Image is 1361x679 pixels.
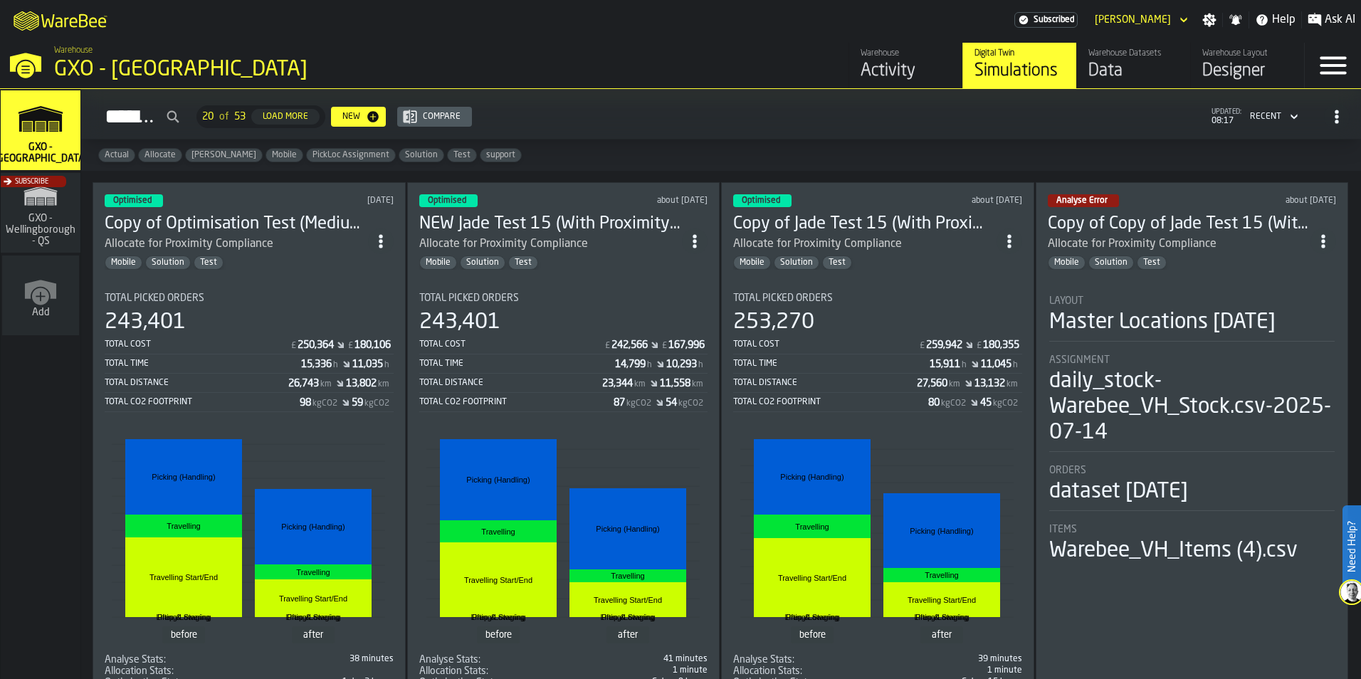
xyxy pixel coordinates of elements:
[105,359,301,369] div: Total Time
[105,339,290,349] div: Total Cost
[733,293,833,304] span: Total Picked Orders
[980,397,992,409] div: Stat Value
[186,150,262,160] span: Jade
[977,341,982,351] span: £
[611,339,648,351] div: Stat Value
[1049,354,1335,366] div: Title
[1048,213,1311,236] h3: Copy of Copy of Jade Test 15 (With Proximity Rules + No VMI)
[105,665,174,677] span: Allocation Stats:
[666,359,697,370] div: Stat Value
[15,178,48,186] span: Subscribe
[266,150,303,160] span: Mobile
[668,339,705,351] div: Stat Value
[974,378,1005,389] div: Stat Value
[1049,295,1335,307] div: Title
[733,665,875,677] div: Title
[861,48,951,58] div: Warehouse
[1049,524,1335,564] div: stat-Items
[1088,48,1179,58] div: Warehouse Datasets
[419,397,614,407] div: Total CO2 Footprint
[917,378,947,389] div: Stat Value
[626,399,651,409] span: kgCO2
[461,258,505,268] span: Solution
[1088,60,1179,83] div: Data
[428,196,466,205] span: Optimised
[105,397,300,407] div: Total CO2 Footprint
[974,60,1065,83] div: Simulations
[1089,11,1191,28] div: DropdownMenuValue-Jade Webb
[662,341,667,351] span: £
[105,665,246,677] div: Title
[1049,465,1086,476] span: Orders
[634,379,646,389] span: km
[1302,11,1361,28] label: button-toggle-Ask AI
[419,293,519,304] span: Total Picked Orders
[1049,524,1335,535] div: Title
[1325,11,1355,28] span: Ask AI
[1249,11,1301,28] label: button-toggle-Help
[419,339,604,349] div: Total Cost
[733,310,814,335] div: 253,270
[733,293,1022,412] div: stat-Total Picked Orders
[1,173,80,256] a: link-to-/wh/i/21001162-09ea-4ef7-b6e2-1cbc559c2fb7/simulations
[419,213,683,236] div: NEW Jade Test 15 (With Proximity Rules + No VMI)
[419,654,480,665] span: Analyse Stats:
[257,112,314,122] div: Load More
[419,665,488,677] span: Allocation Stats:
[419,359,616,369] div: Total Time
[666,397,677,409] div: Stat Value
[54,46,93,56] span: Warehouse
[1212,108,1241,116] span: updated:
[1229,196,1336,206] div: Updated: 15/08/2025, 13:15:53 Created: 15/08/2025, 13:14:28
[251,109,320,125] button: button-Load More
[1056,196,1108,205] span: Analyse Error
[252,654,394,664] div: 38 minutes
[280,196,394,206] div: Updated: 10/09/2025, 08:01:22 Created: 10/09/2025, 08:01:11
[698,360,703,370] span: h
[397,107,472,127] button: button-Compare
[1048,236,1217,253] div: Allocate for Proximity Compliance
[194,258,223,268] span: Test
[733,293,1022,304] div: Title
[1223,13,1249,27] label: button-toggle-Notifications
[678,399,703,409] span: kgCO2
[1049,465,1335,476] div: Title
[105,213,368,236] h3: Copy of Optimisation Test (Medium - Slow)
[105,310,186,335] div: 243,401
[733,339,918,349] div: Total Cost
[106,426,392,651] div: stat-
[139,150,182,160] span: Allocate
[733,397,928,407] div: Total CO2 Footprint
[1305,43,1361,88] label: button-toggle-Menu
[419,236,588,253] div: Allocate for Proximity Compliance
[352,397,363,409] div: Stat Value
[419,665,708,677] div: stat-Allocation Stats:
[105,654,246,665] div: Title
[1049,479,1188,505] div: dataset [DATE]
[733,654,875,665] div: Title
[981,359,1011,370] div: Stat Value
[2,256,79,338] a: link-to-/wh/new
[733,665,802,677] span: Allocation Stats:
[733,213,997,236] h3: Copy of Jade Test 15 (With Proximity Rules + No VMI)
[848,43,962,88] a: link-to-/wh/i/a3c616c1-32a4-47e6-8ca0-af4465b04030/feed/
[1202,60,1293,83] div: Designer
[352,359,383,370] div: Stat Value
[32,307,50,318] span: Add
[509,258,537,268] span: Test
[908,196,1022,206] div: Updated: 15/08/2025, 13:36:04 Created: 14/07/2025, 15:45:09
[105,293,394,304] div: Title
[99,150,135,160] span: Actual
[419,654,561,665] div: Title
[364,399,389,409] span: kgCO2
[1,90,80,173] a: link-to-/wh/i/a3c616c1-32a4-47e6-8ca0-af4465b04030/simulations
[419,665,561,677] div: Title
[171,630,197,640] text: before
[1048,236,1311,253] div: Allocate for Proximity Compliance
[733,654,1022,665] div: stat-Analyse Stats:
